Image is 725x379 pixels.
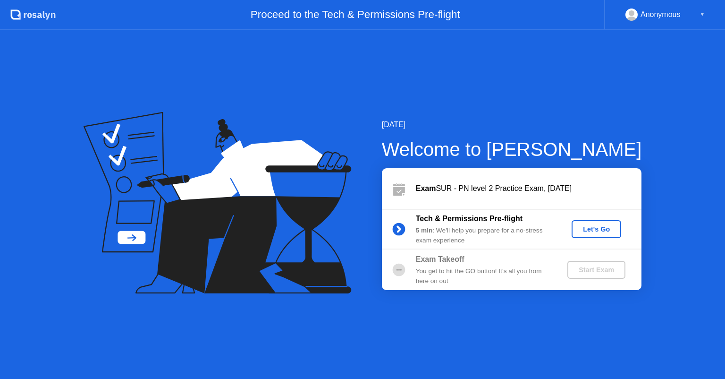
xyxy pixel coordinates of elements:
[700,9,705,21] div: ▼
[382,135,642,164] div: Welcome to [PERSON_NAME]
[416,215,523,223] b: Tech & Permissions Pre-flight
[416,255,464,263] b: Exam Takeoff
[416,183,641,194] div: SUR - PN level 2 Practice Exam, [DATE]
[382,119,642,130] div: [DATE]
[567,261,625,279] button: Start Exam
[416,184,436,192] b: Exam
[641,9,681,21] div: Anonymous
[416,226,552,245] div: : We’ll help you prepare for a no-stress exam experience
[571,266,622,274] div: Start Exam
[572,220,621,238] button: Let's Go
[575,225,617,233] div: Let's Go
[416,267,552,286] div: You get to hit the GO button! It’s all you from here on out
[416,227,433,234] b: 5 min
